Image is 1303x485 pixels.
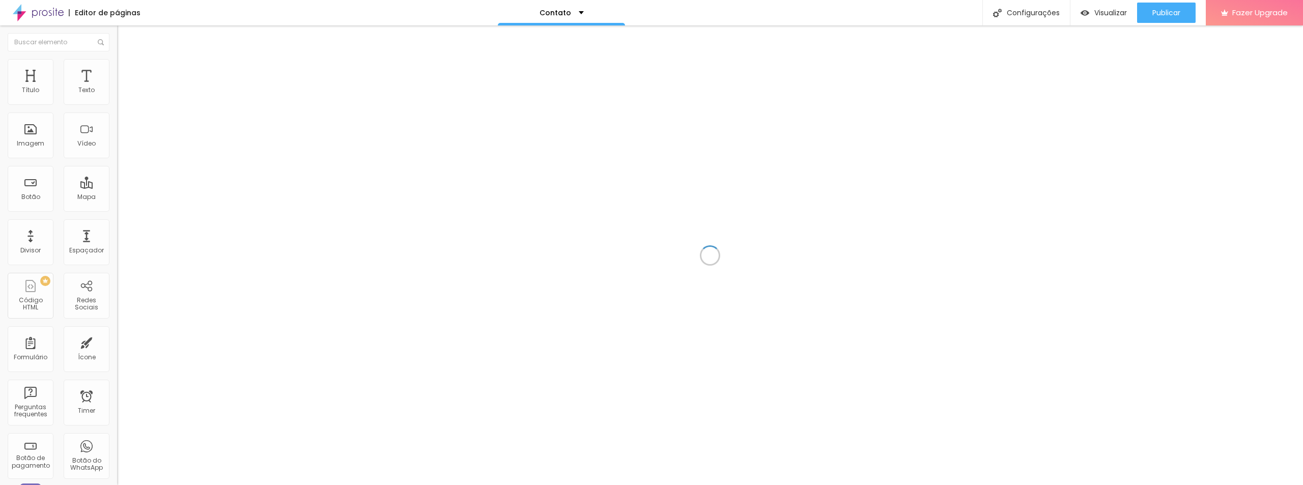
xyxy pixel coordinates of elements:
span: Publicar [1152,9,1180,17]
span: Fazer Upgrade [1232,8,1288,17]
div: Imagem [17,140,44,147]
div: Editor de páginas [69,9,140,16]
div: Vídeo [77,140,96,147]
div: Texto [78,87,95,94]
img: Icone [98,39,104,45]
button: Visualizar [1070,3,1137,23]
input: Buscar elemento [8,33,109,51]
button: Publicar [1137,3,1196,23]
div: Divisor [20,247,41,254]
div: Botão do WhatsApp [66,457,106,472]
div: Espaçador [69,247,104,254]
div: Título [22,87,39,94]
div: Formulário [14,354,47,361]
img: view-1.svg [1081,9,1089,17]
div: Perguntas frequentes [10,404,50,418]
div: Mapa [77,193,96,201]
span: Visualizar [1094,9,1127,17]
div: Ícone [78,354,96,361]
div: Botão de pagamento [10,454,50,469]
p: Contato [540,9,571,16]
div: Código HTML [10,297,50,311]
img: Icone [993,9,1002,17]
div: Timer [78,407,95,414]
div: Redes Sociais [66,297,106,311]
div: Botão [21,193,40,201]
